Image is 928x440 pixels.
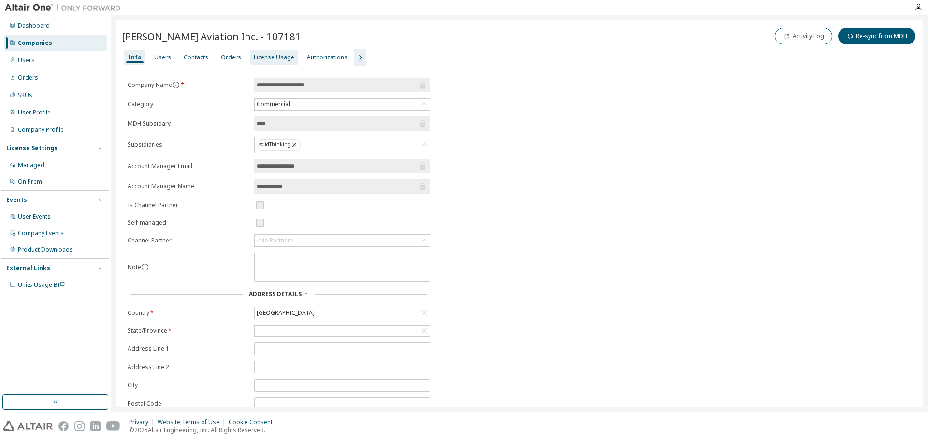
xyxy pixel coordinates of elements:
label: MDH Subsidary [128,120,248,128]
p: © 2025 Altair Engineering, Inc. All Rights Reserved. [129,426,278,434]
div: Contacts [184,54,208,61]
button: Re-sync from MDH [838,28,915,44]
div: Users [18,57,35,64]
label: Subsidiaries [128,141,248,149]
div: Users [154,54,171,61]
label: Channel Partner [128,237,248,244]
div: [GEOGRAPHIC_DATA] [255,308,316,318]
label: Account Manager Name [128,183,248,190]
div: [GEOGRAPHIC_DATA] [255,307,430,319]
div: Company Profile [18,126,64,134]
div: Commercial [255,99,291,110]
button: information [172,81,180,89]
div: Orders [221,54,241,61]
span: Units Usage BI [18,281,65,289]
label: City [128,382,248,389]
div: User Events [18,213,51,221]
img: linkedin.svg [90,421,101,431]
label: Country [128,309,248,317]
label: Is Channel Partner [128,201,248,209]
img: altair_logo.svg [3,421,53,431]
div: <No Partner> [255,235,430,246]
label: Postal Code [128,400,248,408]
label: Category [128,100,248,108]
div: Authorizations [307,54,348,61]
div: Product Downloads [18,246,73,254]
label: Account Manager Email [128,162,248,170]
div: <No Partner> [257,237,293,244]
img: instagram.svg [74,421,85,431]
div: Orders [18,74,38,82]
span: Address Details [249,290,302,298]
div: External Links [6,264,50,272]
div: Website Terms of Use [158,418,229,426]
label: State/Province [128,327,248,335]
img: facebook.svg [58,421,69,431]
div: Commercial [255,99,430,110]
label: Self-managed [128,219,248,227]
div: Cookie Consent [229,418,278,426]
img: youtube.svg [106,421,120,431]
label: Address Line 1 [128,345,248,353]
div: License Settings [6,144,58,152]
div: User Profile [18,109,51,116]
div: Managed [18,161,44,169]
div: Info [128,54,142,61]
div: Events [6,196,27,204]
div: Privacy [129,418,158,426]
span: [PERSON_NAME] Aviation Inc. - 107181 [122,29,301,43]
label: Company Name [128,81,248,89]
div: License Usage [254,54,294,61]
label: Note [128,263,141,271]
div: SKUs [18,91,32,99]
div: solidThinking [255,137,430,153]
img: Altair One [5,3,126,13]
button: information [141,263,149,271]
div: Company Events [18,229,64,237]
label: Address Line 2 [128,363,248,371]
div: On Prem [18,178,42,185]
div: Companies [18,39,52,47]
button: Activity Log [775,28,832,44]
div: Dashboard [18,22,50,29]
div: solidThinking [257,139,301,151]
